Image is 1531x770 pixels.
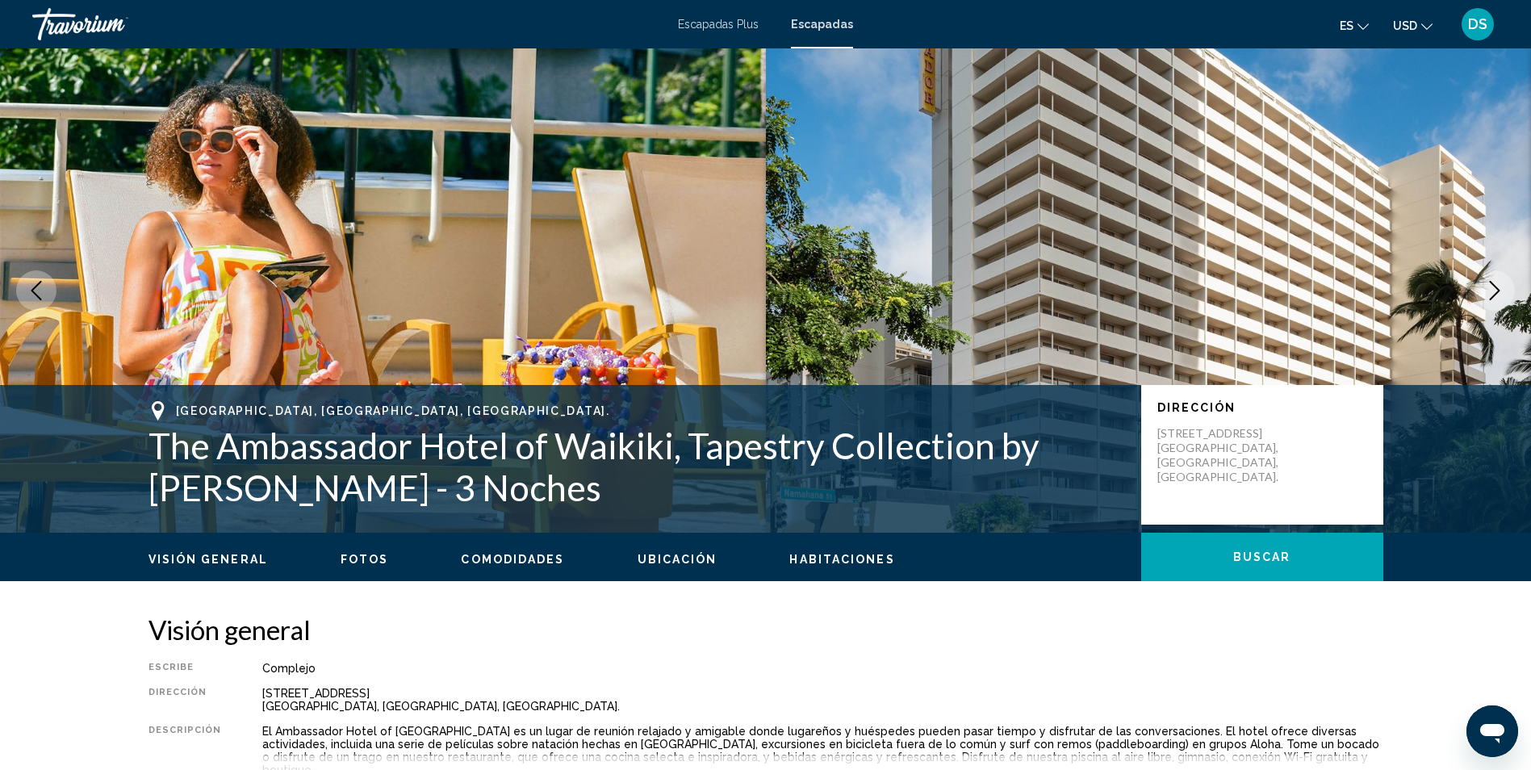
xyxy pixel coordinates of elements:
[148,687,222,713] div: Dirección
[1393,14,1433,37] button: Cambiar moneda
[1340,19,1353,32] span: es
[1157,401,1367,414] p: Dirección
[16,270,56,311] button: Imagen anterior
[148,553,268,566] span: Visión general
[1468,16,1487,32] span: DS
[341,552,389,567] button: Fotos
[262,687,1383,713] div: [STREET_ADDRESS] [GEOGRAPHIC_DATA], [GEOGRAPHIC_DATA], [GEOGRAPHIC_DATA].
[638,553,717,566] span: Ubicación
[1457,7,1499,41] button: Menú de usuario
[461,552,564,567] button: Comodidades
[262,662,1383,675] div: Complejo
[176,404,610,417] span: [GEOGRAPHIC_DATA], [GEOGRAPHIC_DATA], [GEOGRAPHIC_DATA].
[148,613,1383,646] h2: Visión general
[1466,705,1518,757] iframe: Botón para iniciar la ventana de mensajería
[1233,551,1291,564] span: Buscar
[148,425,1125,508] h1: The Ambassador Hotel of Waikiki, Tapestry Collection by [PERSON_NAME] - 3 Noches
[1157,426,1286,484] p: [STREET_ADDRESS] [GEOGRAPHIC_DATA], [GEOGRAPHIC_DATA], [GEOGRAPHIC_DATA].
[789,553,894,566] span: Habitaciones
[638,552,717,567] button: Ubicación
[789,552,894,567] button: Habitaciones
[148,552,268,567] button: Visión general
[1141,533,1383,581] button: Buscar
[148,662,222,675] div: Escribe
[1393,19,1417,32] span: USD
[1340,14,1369,37] button: Cambiar idioma
[32,8,662,40] a: Travorium
[461,553,564,566] span: Comodidades
[1475,270,1515,311] button: Siguiente imagen
[791,18,853,31] a: Escapadas
[678,18,759,31] a: Escapadas Plus
[341,553,389,566] span: Fotos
